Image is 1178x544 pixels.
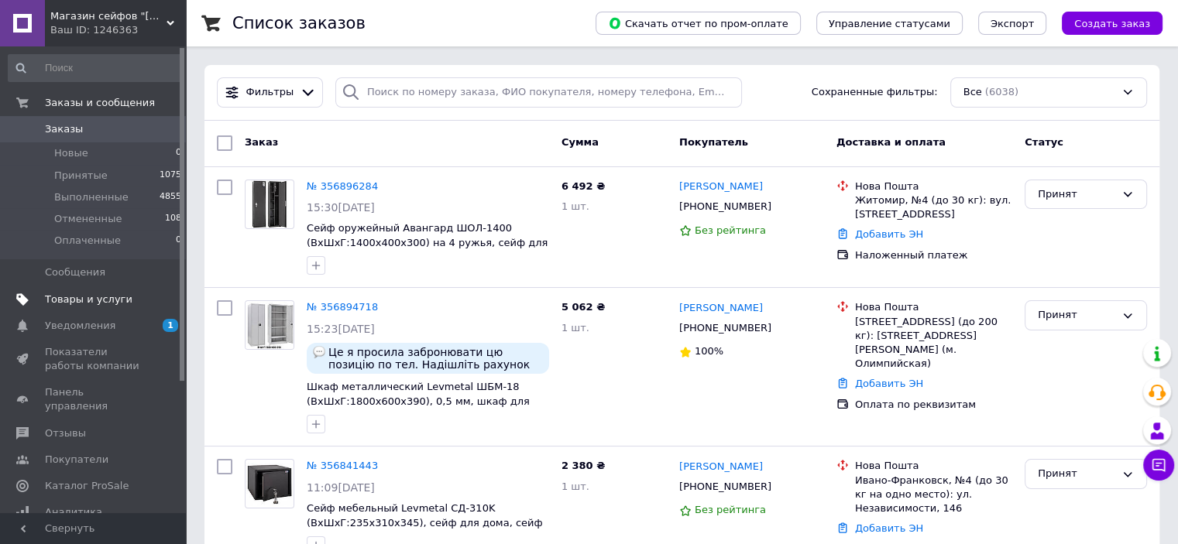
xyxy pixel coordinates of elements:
[676,197,774,217] div: [PHONE_NUMBER]
[562,460,605,471] span: 2 380 ₴
[695,345,723,357] span: 100%
[963,85,982,100] span: Все
[45,96,155,110] span: Заказы и сообщения
[307,222,548,262] a: Сейф оружейный Авангард ШОЛ-1400 (ВxШxГ:1400x400x300) на 4 ружья, сейф для ружья, охотничий сейф
[608,16,788,30] span: Скачать отчет по пром-оплате
[307,180,378,192] a: № 356896284
[45,265,105,279] span: Сообщения
[245,136,278,148] span: Заказ
[45,385,143,413] span: Панель управления
[8,54,183,82] input: Поиск
[855,378,923,389] a: Добавить ЭН
[246,463,294,505] img: Фото товару
[245,459,294,508] a: Фото товару
[232,14,366,33] h1: Список заказов
[45,293,132,306] span: Товары и услуги
[246,302,294,349] img: Фото товару
[307,201,375,214] span: 15:30[DATE]
[562,200,589,212] span: 1 шт.
[160,190,181,204] span: 4855
[50,9,167,23] span: Магазин сейфов "Safe.net.ua"
[855,180,1012,193] div: Нова Пошта
[307,481,375,494] span: 11:09[DATE]
[676,477,774,497] div: [PHONE_NUMBER]
[45,345,143,373] span: Показатели работы компании
[596,12,801,35] button: Скачать отчет по пром-оплате
[829,18,950,29] span: Управление статусами
[812,85,938,100] span: Сохраненные фильтры:
[562,180,605,192] span: 6 492 ₴
[335,77,742,108] input: Поиск по номеру заказа, ФИО покупателя, номеру телефона, Email, номеру накладной
[176,234,181,248] span: 0
[307,460,378,471] a: № 356841443
[991,18,1034,29] span: Экспорт
[54,212,122,226] span: Отмененные
[855,459,1012,473] div: Нова Пошта
[562,136,599,148] span: Сумма
[679,136,748,148] span: Покупатель
[45,479,129,493] span: Каталог ProSale
[679,180,763,194] a: [PERSON_NAME]
[45,319,115,333] span: Уведомления
[1025,136,1063,148] span: Статус
[985,86,1018,98] span: (6038)
[855,248,1012,262] div: Наложенный платеж
[562,481,589,492] span: 1 шт.
[307,502,543,542] a: Сейф мебельный Levmetal СД-310K (ВxШxГ:235x310x345), сейф для дома, сейф для денег, сейф ключевым...
[855,398,1012,412] div: Оплата по реквизитам
[54,190,129,204] span: Выполненные
[54,146,88,160] span: Новые
[307,381,530,421] a: Шкаф металлический Levmetal ШБМ-18 (ВxШxГ:1800x600x390), 0,5 мм, шкаф для офиса, шкаф для документов
[855,522,923,534] a: Добавить ЭН
[562,301,605,313] span: 5 062 ₴
[1143,450,1174,481] button: Чат с покупателем
[246,85,294,100] span: Фильтры
[45,426,86,440] span: Отзывы
[695,504,766,515] span: Без рейтинга
[50,23,186,37] div: Ваш ID: 1246363
[45,505,102,519] span: Аналитика
[45,453,108,467] span: Покупатели
[978,12,1046,35] button: Экспорт
[313,346,325,358] img: :speech_balloon:
[1038,466,1115,482] div: Принят
[816,12,963,35] button: Управление статусами
[176,146,181,160] span: 0
[679,301,763,316] a: [PERSON_NAME]
[163,319,178,332] span: 1
[307,323,375,335] span: 15:23[DATE]
[1046,17,1163,29] a: Создать заказ
[1062,12,1163,35] button: Создать заказ
[54,234,121,248] span: Оплаченные
[679,460,763,474] a: [PERSON_NAME]
[245,300,294,350] a: Фото товару
[165,212,181,226] span: 108
[836,136,946,148] span: Доставка и оплата
[855,193,1012,221] div: Житомир, №4 (до 30 кг): вул. [STREET_ADDRESS]
[855,315,1012,371] div: [STREET_ADDRESS] (до 200 кг): [STREET_ADDRESS][PERSON_NAME] (м. Олимпийская)
[160,169,181,183] span: 1075
[855,228,923,240] a: Добавить ЭН
[855,474,1012,516] div: Ивано-Франковск, №4 (до 30 кг на одно место): ул. Независимости, 146
[562,322,589,334] span: 1 шт.
[45,122,83,136] span: Заказы
[695,224,766,236] span: Без рейтинга
[245,180,294,229] a: Фото товару
[1038,307,1115,323] div: Принят
[1038,186,1115,203] div: Принят
[676,318,774,338] div: [PHONE_NUMBER]
[328,346,543,371] span: Це я просила забронювати цю позицію по тел. Надішліть рахунок на пошту [EMAIL_ADDRESS][DOMAIN_NAM...
[855,300,1012,314] div: Нова Пошта
[251,180,288,228] img: Фото товару
[1074,18,1150,29] span: Создать заказ
[54,169,108,183] span: Принятые
[307,301,378,313] a: № 356894718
